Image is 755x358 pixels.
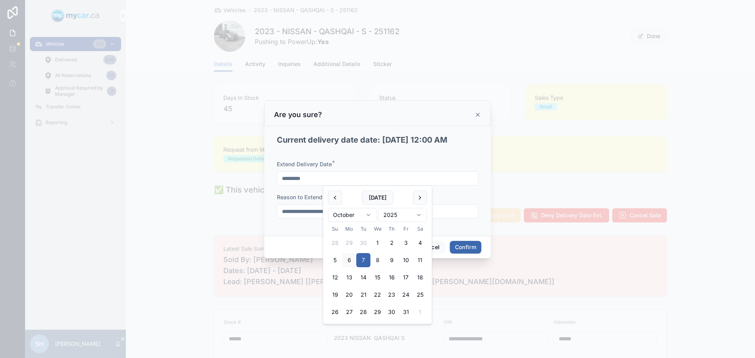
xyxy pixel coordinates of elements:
h3: Are you sure? [274,110,322,119]
button: Tuesday, October 14th, 2025 [356,270,370,285]
button: Monday, October 20th, 2025 [342,288,356,302]
button: Thursday, October 2nd, 2025 [385,236,399,250]
button: Saturday, October 4th, 2025 [413,236,427,250]
button: Confirm [450,241,481,253]
button: Sunday, October 26th, 2025 [328,305,342,319]
button: Friday, October 3rd, 2025 [399,236,413,250]
button: Tuesday, September 30th, 2025 [356,236,370,250]
button: Monday, October 13th, 2025 [342,270,356,285]
th: Monday [342,225,356,233]
button: Friday, October 31st, 2025 [399,305,413,319]
button: Saturday, November 1st, 2025 [413,305,427,319]
button: Tuesday, October 28th, 2025 [356,305,370,319]
button: Sunday, October 5th, 2025 [328,253,342,267]
button: Tuesday, October 21st, 2025 [356,288,370,302]
button: Tuesday, October 7th, 2025, selected [356,253,370,267]
button: Friday, October 17th, 2025 [399,270,413,285]
th: Friday [399,225,413,233]
button: Sunday, October 12th, 2025 [328,270,342,285]
span: Extend Delivery Date [277,161,332,167]
button: Sunday, October 19th, 2025 [328,288,342,302]
button: Saturday, October 18th, 2025 [413,270,427,285]
table: October 2025 [328,225,427,319]
button: Wednesday, October 1st, 2025 [370,236,385,250]
button: Saturday, October 25th, 2025 [413,288,427,302]
button: Wednesday, October 15th, 2025 [370,270,385,285]
button: Monday, September 29th, 2025 [342,236,356,250]
th: Tuesday [356,225,370,233]
th: Sunday [328,225,342,233]
button: Thursday, October 30th, 2025 [385,305,399,319]
button: Thursday, October 23rd, 2025 [385,288,399,302]
button: [DATE] [362,191,393,205]
th: Wednesday [370,225,385,233]
h2: Current delivery date date: [DATE] 12:00 AM [277,135,447,146]
button: Saturday, October 11th, 2025 [413,253,427,267]
span: Reason to Extend Delivery Date [277,194,359,200]
button: Thursday, October 16th, 2025 [385,270,399,285]
button: Monday, October 27th, 2025 [342,305,356,319]
button: Sunday, September 28th, 2025 [328,236,342,250]
button: Friday, October 24th, 2025 [399,288,413,302]
th: Saturday [413,225,427,233]
button: Wednesday, October 29th, 2025 [370,305,385,319]
button: Today, Monday, October 6th, 2025 [342,253,356,267]
button: Friday, October 10th, 2025 [399,253,413,267]
button: Thursday, October 9th, 2025 [385,253,399,267]
button: Wednesday, October 8th, 2025 [370,253,385,267]
button: Wednesday, October 22nd, 2025 [370,288,385,302]
th: Thursday [385,225,399,233]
